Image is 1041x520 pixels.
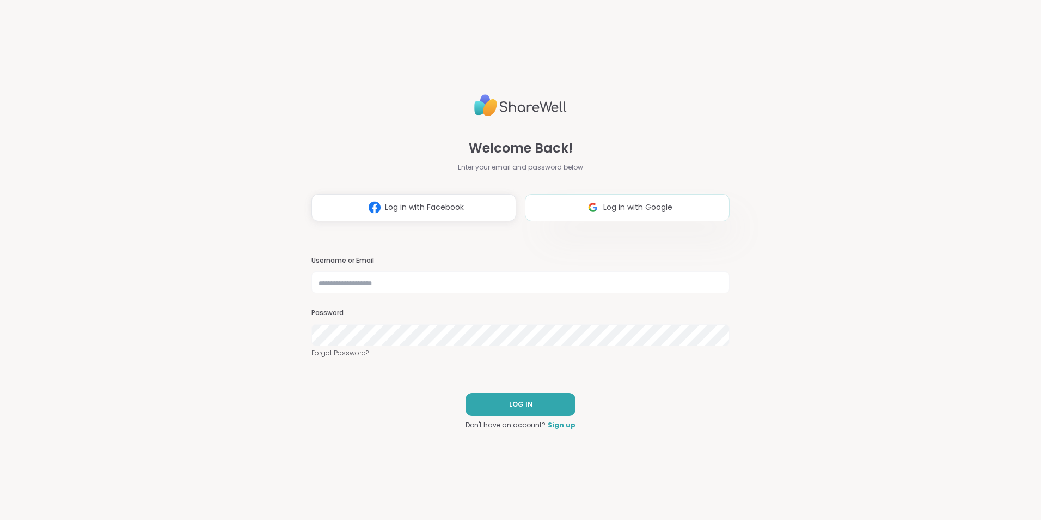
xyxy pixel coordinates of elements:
button: LOG IN [466,393,575,416]
button: Log in with Facebook [311,194,516,221]
span: Enter your email and password below [458,162,583,172]
span: LOG IN [509,400,532,409]
span: Welcome Back! [469,138,573,158]
img: ShareWell Logo [474,90,567,121]
a: Sign up [548,420,575,430]
img: ShareWell Logomark [583,197,603,217]
h3: Password [311,309,730,318]
span: Log in with Facebook [385,202,464,213]
img: ShareWell Logomark [364,197,385,217]
span: Log in with Google [603,202,672,213]
a: Forgot Password? [311,348,730,358]
h3: Username or Email [311,256,730,265]
button: Log in with Google [525,194,730,221]
span: Don't have an account? [466,420,546,430]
